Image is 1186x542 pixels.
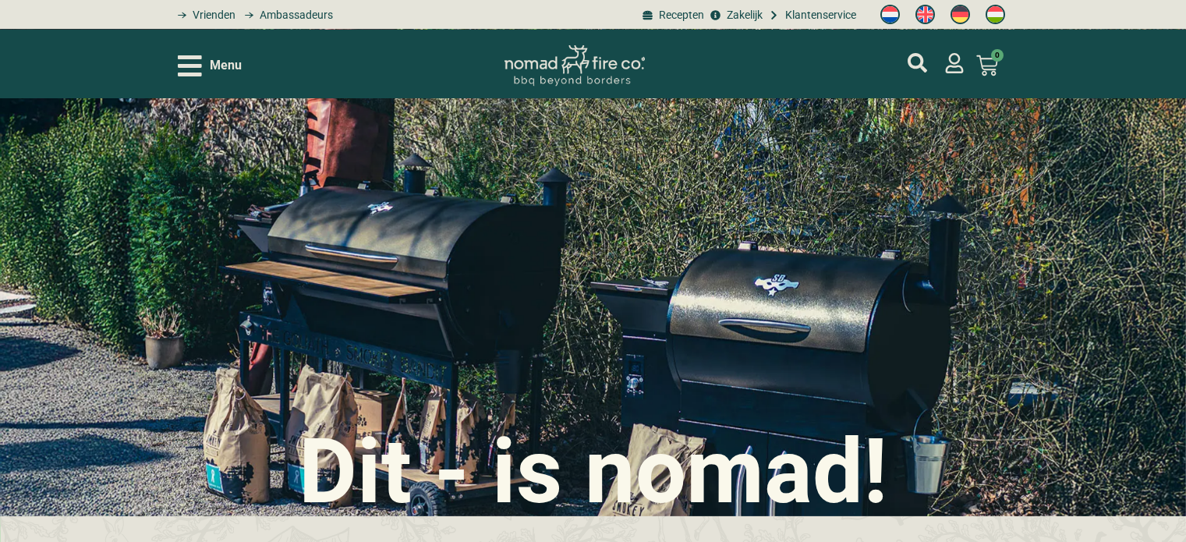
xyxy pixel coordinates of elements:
[172,7,235,23] a: grill bill vrienden
[908,1,943,29] a: Switch to Engels
[958,45,1017,86] a: 0
[991,49,1004,62] span: 0
[880,5,900,24] img: Nederlands
[915,5,935,24] img: Engels
[708,7,763,23] a: grill bill zakeljk
[640,7,704,23] a: BBQ recepten
[210,56,242,75] span: Menu
[178,52,242,80] div: Open/Close Menu
[944,53,965,73] a: mijn account
[978,1,1013,29] a: Switch to Hongaars
[781,7,856,23] span: Klantenservice
[504,45,645,87] img: Nomad Logo
[908,53,927,73] a: mijn account
[723,7,763,23] span: Zakelijk
[943,1,978,29] a: Switch to Duits
[655,7,704,23] span: Recepten
[189,7,235,23] span: Vrienden
[766,7,856,23] a: grill bill klantenservice
[239,7,333,23] a: grill bill ambassadors
[986,5,1005,24] img: Hongaars
[299,427,887,516] h1: Dit - is nomad!
[256,7,333,23] span: Ambassadeurs
[951,5,970,24] img: Duits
